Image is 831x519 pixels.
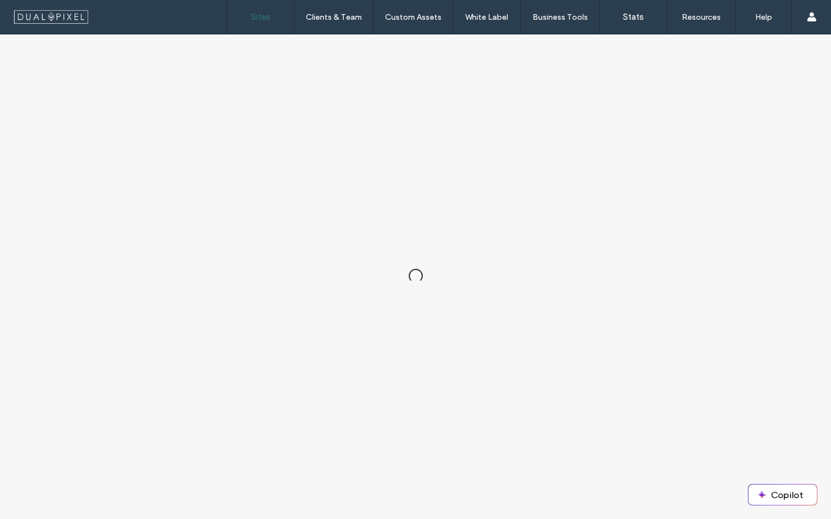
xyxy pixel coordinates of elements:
[682,12,721,22] label: Resources
[306,12,362,22] label: Clients & Team
[755,12,772,22] label: Help
[748,485,817,505] button: Copilot
[533,12,588,22] label: Business Tools
[251,12,270,22] label: Sites
[385,12,442,22] label: Custom Assets
[623,12,644,22] label: Stats
[465,12,508,22] label: White Label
